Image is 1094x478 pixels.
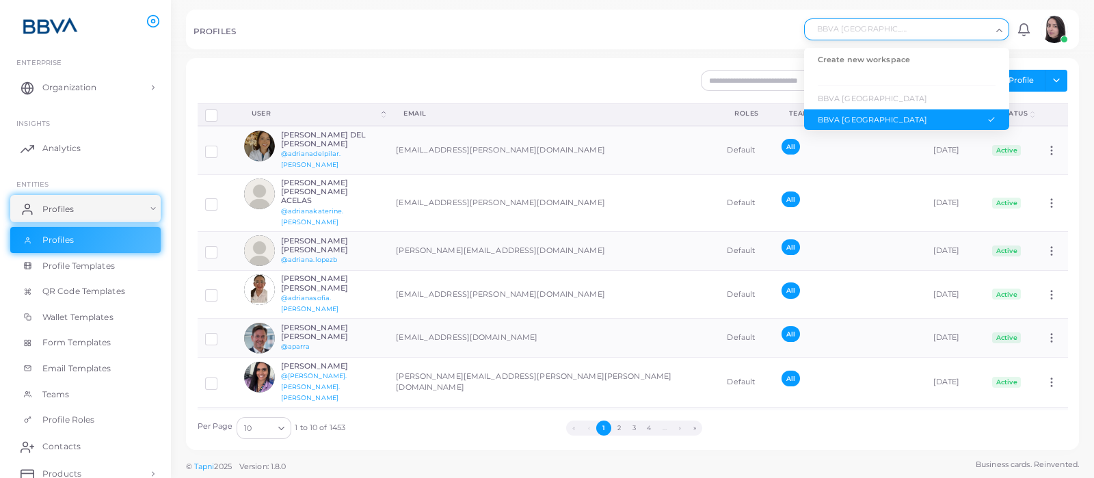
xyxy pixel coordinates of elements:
[244,178,275,209] img: avatar
[782,239,800,255] span: All
[244,274,275,305] img: avatar
[281,207,344,226] a: @adrianakaterine.[PERSON_NAME]
[42,81,96,94] span: Organization
[10,135,161,162] a: Analytics
[992,289,1021,300] span: Active
[782,326,800,342] span: All
[281,150,341,168] a: @adrianadelpilar.[PERSON_NAME]
[10,433,161,460] a: Contacts
[388,270,719,318] td: [EMAIL_ADDRESS][PERSON_NAME][DOMAIN_NAME]
[687,421,702,436] button: Go to last page
[10,382,161,408] a: Teams
[388,231,719,270] td: [PERSON_NAME][EMAIL_ADDRESS][DOMAIN_NAME]
[281,237,382,254] h6: [PERSON_NAME] [PERSON_NAME]
[281,372,347,401] a: @[PERSON_NAME].[PERSON_NAME].[PERSON_NAME]
[388,319,719,358] td: [EMAIL_ADDRESS][DOMAIN_NAME]
[239,462,286,471] span: Version: 1.8.0
[42,388,70,401] span: Teams
[818,85,996,105] div: BBVA [GEOGRAPHIC_DATA]
[10,278,161,304] a: QR Code Templates
[42,142,81,155] span: Analytics
[388,126,719,174] td: [EMAIL_ADDRESS][PERSON_NAME][DOMAIN_NAME]
[782,191,800,207] span: All
[42,203,74,215] span: Profiles
[252,109,379,118] div: User
[782,139,800,155] span: All
[926,270,985,318] td: [DATE]
[734,109,759,118] div: Roles
[214,461,231,473] span: 2025
[244,131,275,161] img: avatar
[42,440,81,453] span: Contacts
[719,231,774,270] td: Default
[10,356,161,382] a: Email Templates
[1041,16,1068,43] img: avatar
[992,245,1021,256] span: Active
[1038,103,1068,126] th: Action
[818,114,996,126] div: BBVA [GEOGRAPHIC_DATA]
[719,358,774,408] td: Default
[42,362,111,375] span: Email Templates
[281,362,382,371] h6: [PERSON_NAME]
[10,227,161,253] a: Profiles
[926,231,985,270] td: [DATE]
[244,362,275,393] img: avatar
[281,294,338,313] a: @adrianasofia.[PERSON_NAME]
[281,343,310,350] a: @aparra
[186,461,286,473] span: ©
[804,18,1009,40] div: Search for option
[926,358,985,408] td: [DATE]
[626,421,641,436] button: Go to page 3
[42,414,94,426] span: Profile Roles
[42,234,74,246] span: Profiles
[388,408,719,455] td: [EMAIL_ADDRESS][PERSON_NAME][DOMAIN_NAME]
[641,421,656,436] button: Go to page 4
[10,74,161,101] a: Organization
[782,371,800,386] span: All
[12,13,88,38] img: logo
[10,330,161,356] a: Form Templates
[926,174,985,231] td: [DATE]
[42,260,115,272] span: Profile Templates
[42,311,114,323] span: Wallet Templates
[926,319,985,358] td: [DATE]
[926,408,985,455] td: [DATE]
[194,462,215,471] a: Tapni
[16,58,62,66] span: Enterprise
[1037,16,1071,43] a: avatar
[926,126,985,174] td: [DATE]
[42,336,111,349] span: Form Templates
[281,131,382,148] h6: [PERSON_NAME] DEL [PERSON_NAME]
[992,145,1021,156] span: Active
[345,421,923,436] ul: Pagination
[198,421,233,432] label: Per Page
[237,417,291,439] div: Search for option
[596,421,611,436] button: Go to page 1
[719,270,774,318] td: Default
[403,109,704,118] div: Email
[782,282,800,298] span: All
[16,119,50,127] span: INSIGHTS
[719,319,774,358] td: Default
[388,174,719,231] td: [EMAIL_ADDRESS][PERSON_NAME][DOMAIN_NAME]
[10,304,161,330] a: Wallet Templates
[194,27,236,36] h5: PROFILES
[295,423,345,434] span: 1 to 10 of 1453
[672,421,687,436] button: Go to next page
[976,459,1079,470] span: Business cards. Reinvented.
[244,421,252,436] span: 10
[42,285,125,297] span: QR Code Templates
[10,253,161,279] a: Profile Templates
[10,407,161,433] a: Profile Roles
[810,22,991,37] input: Search for option
[244,323,275,354] img: avatar
[992,377,1021,388] span: Active
[992,332,1021,343] span: Active
[611,421,626,436] button: Go to page 2
[719,408,774,455] td: Default
[281,178,382,206] h6: [PERSON_NAME] [PERSON_NAME] ACELAS
[16,180,49,188] span: ENTITIES
[253,421,273,436] input: Search for option
[281,274,382,292] h6: [PERSON_NAME] [PERSON_NAME]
